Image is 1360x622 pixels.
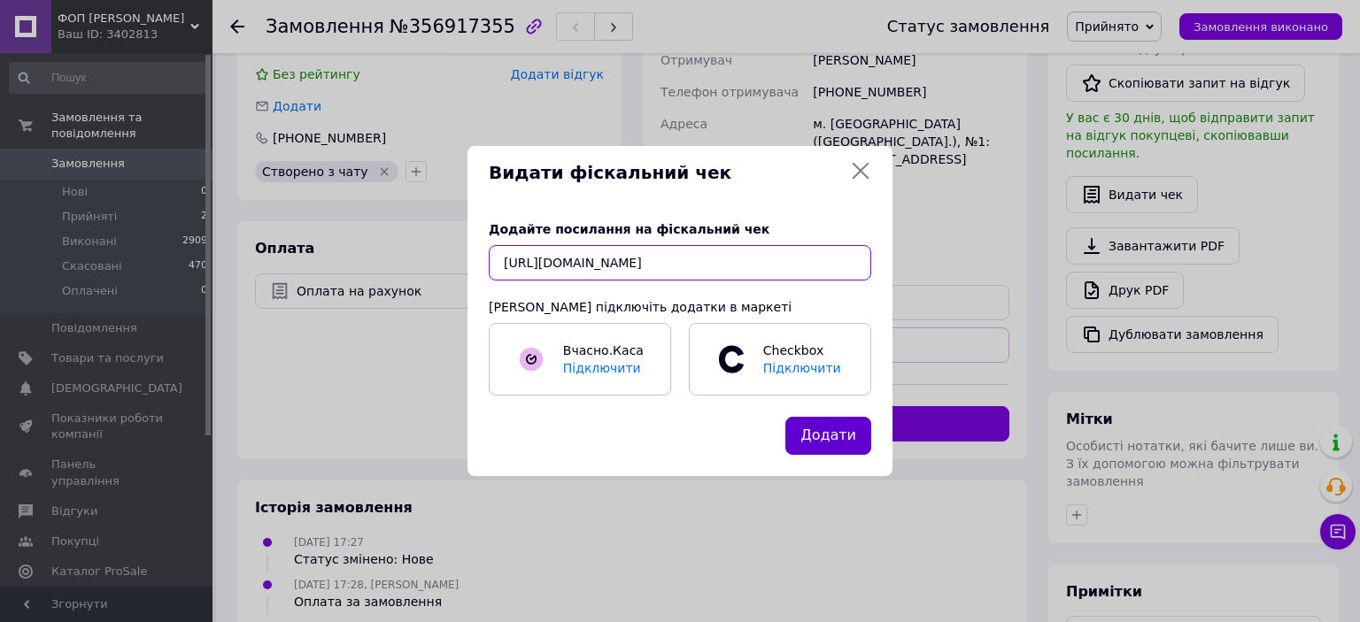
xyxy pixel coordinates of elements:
div: [PERSON_NAME] підключіть додатки в маркеті [489,298,871,316]
input: URL чека [489,245,871,280]
a: Вчасно.КасаПідключити [489,323,671,395]
a: CheckboxПідключити [689,323,871,395]
span: Видати фіскальний чек [489,160,843,186]
span: Підключити [563,361,641,375]
span: Checkbox [754,342,852,377]
span: Підключити [763,361,841,375]
span: Додайте посилання на фіскальний чек [489,222,769,236]
span: Вчасно.Каса [563,343,644,357]
button: Додати [785,417,871,455]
